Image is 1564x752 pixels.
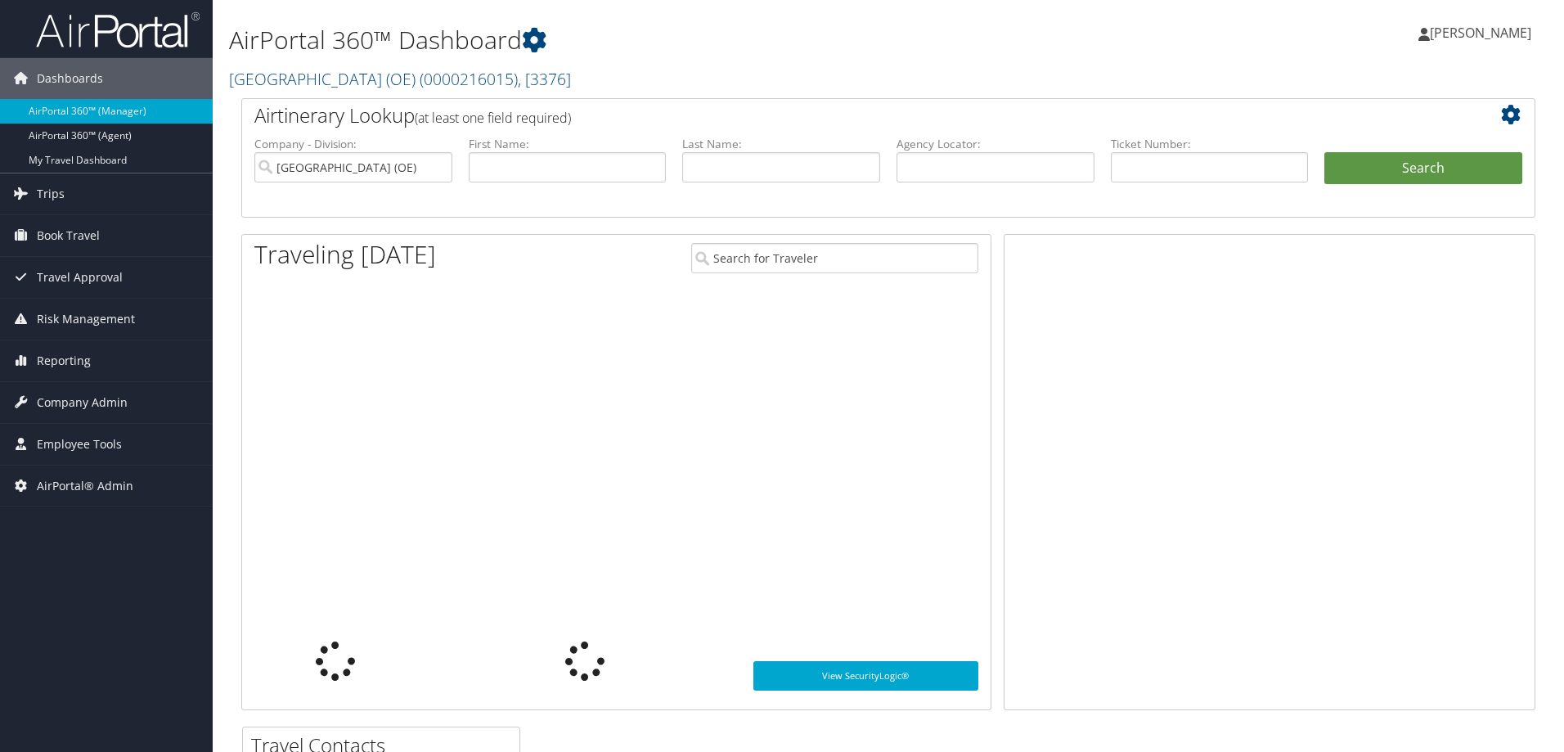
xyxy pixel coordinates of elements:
[682,136,880,152] label: Last Name:
[229,68,571,90] a: [GEOGRAPHIC_DATA] (OE)
[37,173,65,214] span: Trips
[229,23,1108,57] h1: AirPortal 360™ Dashboard
[37,466,133,507] span: AirPortal® Admin
[469,136,667,152] label: First Name:
[37,340,91,381] span: Reporting
[691,243,978,273] input: Search for Traveler
[37,58,103,99] span: Dashboards
[254,237,436,272] h1: Traveling [DATE]
[1324,152,1522,185] button: Search
[897,136,1094,152] label: Agency Locator:
[37,215,100,256] span: Book Travel
[254,136,452,152] label: Company - Division:
[37,299,135,340] span: Risk Management
[37,382,128,423] span: Company Admin
[1430,24,1531,42] span: [PERSON_NAME]
[37,257,123,298] span: Travel Approval
[1418,8,1548,57] a: [PERSON_NAME]
[518,68,571,90] span: , [ 3376 ]
[753,661,978,691] a: View SecurityLogic®
[254,101,1414,129] h2: Airtinerary Lookup
[415,109,571,127] span: (at least one field required)
[37,424,122,465] span: Employee Tools
[36,11,200,49] img: airportal-logo.png
[1111,136,1309,152] label: Ticket Number:
[420,68,518,90] span: ( 0000216015 )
